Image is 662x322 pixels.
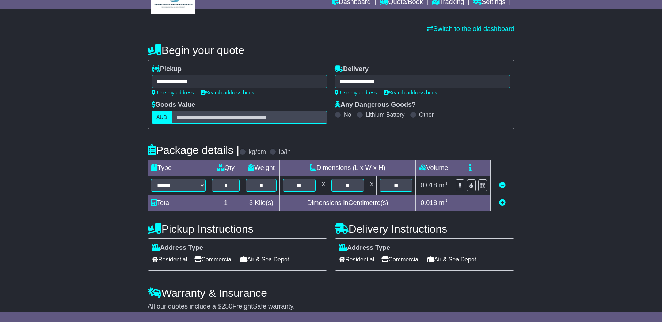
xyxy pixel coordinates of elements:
td: Dimensions in Centimetre(s) [279,195,415,211]
span: 3 [249,199,253,206]
td: Volume [415,160,452,176]
h4: Begin your quote [148,44,514,56]
a: Remove this item [499,182,506,189]
td: 1 [209,195,243,211]
a: Switch to the old dashboard [427,25,514,32]
span: 0.018 [421,199,437,206]
label: Delivery [335,65,369,73]
h4: Delivery Instructions [335,223,514,235]
td: Kilo(s) [243,195,280,211]
label: Address Type [152,244,203,252]
span: 250 [221,303,232,310]
td: x [367,176,377,195]
a: Search address book [384,90,437,96]
a: Use my address [152,90,194,96]
h4: Package details | [148,144,239,156]
label: Other [419,111,434,118]
span: Air & Sea Depot [240,254,289,265]
td: Dimensions (L x W x H) [279,160,415,176]
span: m [439,199,447,206]
a: Use my address [335,90,377,96]
label: lb/in [279,148,291,156]
a: Add new item [499,199,506,206]
span: 0.018 [421,182,437,189]
span: Commercial [381,254,419,265]
label: Pickup [152,65,182,73]
label: AUD [152,111,172,124]
label: kg/cm [248,148,266,156]
span: m [439,182,447,189]
label: No [344,111,351,118]
span: Commercial [194,254,232,265]
sup: 3 [444,181,447,186]
div: All our quotes include a $ FreightSafe warranty. [148,303,514,311]
label: Lithium Battery [366,111,405,118]
td: Type [148,160,209,176]
td: Weight [243,160,280,176]
label: Goods Value [152,101,195,109]
label: Any Dangerous Goods? [335,101,416,109]
span: Residential [152,254,187,265]
h4: Pickup Instructions [148,223,327,235]
span: Air & Sea Depot [427,254,476,265]
a: Search address book [201,90,254,96]
td: Qty [209,160,243,176]
td: Total [148,195,209,211]
sup: 3 [444,198,447,203]
span: Residential [339,254,374,265]
h4: Warranty & Insurance [148,287,514,299]
label: Address Type [339,244,390,252]
td: x [319,176,328,195]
